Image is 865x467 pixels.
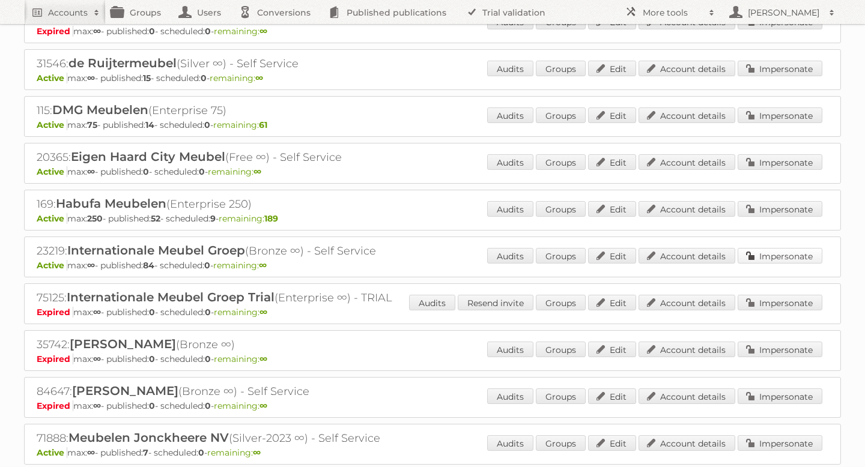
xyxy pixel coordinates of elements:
span: Expired [37,354,73,364]
a: Audits [487,107,533,123]
a: Impersonate [738,107,822,123]
strong: 0 [149,354,155,364]
a: Edit [588,388,636,404]
span: [PERSON_NAME] [70,337,176,351]
h2: 84647: (Bronze ∞) - Self Service [37,384,457,399]
a: Account details [639,154,735,170]
strong: 61 [259,119,267,130]
a: Impersonate [738,295,822,310]
a: Account details [639,295,735,310]
strong: 0 [201,73,207,83]
span: remaining: [213,119,267,130]
p: max: - published: - scheduled: - [37,166,828,177]
span: Active [37,166,67,177]
strong: 250 [87,213,103,224]
a: Account details [639,61,735,76]
a: Edit [588,154,636,170]
p: max: - published: - scheduled: - [37,307,828,318]
a: Edit [588,107,636,123]
strong: 0 [149,307,155,318]
h2: 75125: (Enterprise ∞) - TRIAL [37,290,457,306]
span: Meubelen Jonckheere NV [68,430,229,445]
a: Groups [536,61,586,76]
a: Groups [536,435,586,451]
h2: 31546: (Silver ∞) - Self Service [37,56,457,71]
span: remaining: [214,307,267,318]
a: Impersonate [738,435,822,451]
span: Active [37,447,67,458]
h2: 20365: (Free ∞) - Self Service [37,149,457,165]
h2: Accounts [48,7,88,19]
strong: ∞ [259,307,267,318]
span: Internationale Meubel Groep [67,243,245,258]
a: Groups [536,107,586,123]
span: Active [37,260,67,271]
span: Expired [37,307,73,318]
span: remaining: [214,400,267,411]
strong: ∞ [259,400,267,411]
strong: 0 [205,400,211,411]
a: Groups [536,295,586,310]
span: Active [37,213,67,224]
a: Audits [487,154,533,170]
a: Groups [536,154,586,170]
a: Audits [487,435,533,451]
a: Account details [639,342,735,357]
span: Active [37,119,67,130]
a: Groups [536,201,586,217]
strong: 15 [143,73,151,83]
a: Audits [487,248,533,264]
a: Groups [536,388,586,404]
strong: 0 [199,166,205,177]
p: max: - published: - scheduled: - [37,26,828,37]
p: max: - published: - scheduled: - [37,260,828,271]
a: Edit [588,61,636,76]
a: Account details [639,201,735,217]
span: remaining: [214,26,267,37]
span: remaining: [210,73,263,83]
strong: 0 [198,447,204,458]
strong: 0 [205,26,211,37]
a: Impersonate [738,154,822,170]
a: Edit [588,342,636,357]
a: Impersonate [738,61,822,76]
strong: 14 [145,119,154,130]
strong: ∞ [259,26,267,37]
strong: ∞ [93,354,101,364]
span: remaining: [213,260,267,271]
a: Edit [588,435,636,451]
span: Expired [37,400,73,411]
strong: ∞ [93,26,101,37]
span: Habufa Meubelen [56,196,166,211]
h2: 169: (Enterprise 250) [37,196,457,212]
strong: 189 [264,213,278,224]
a: Account details [639,248,735,264]
a: Groups [536,342,586,357]
strong: 0 [204,260,210,271]
strong: ∞ [255,73,263,83]
a: Groups [536,248,586,264]
a: Edit [588,201,636,217]
span: remaining: [214,354,267,364]
a: Audits [487,388,533,404]
strong: 0 [149,26,155,37]
a: Account details [639,388,735,404]
strong: 52 [151,213,160,224]
a: Resend invite [458,295,533,310]
strong: 84 [143,260,154,271]
p: max: - published: - scheduled: - [37,447,828,458]
a: Account details [639,435,735,451]
h2: 35742: (Bronze ∞) [37,337,457,352]
span: Expired [37,26,73,37]
span: de Ruijtermeubel [68,56,177,70]
a: Audits [487,342,533,357]
span: DMG Meubelen [52,103,148,117]
span: [PERSON_NAME] [72,384,178,398]
a: Account details [639,107,735,123]
strong: ∞ [87,260,95,271]
strong: ∞ [259,260,267,271]
a: Audits [487,61,533,76]
strong: 0 [149,400,155,411]
h2: 115: (Enterprise 75) [37,103,457,118]
strong: 0 [204,119,210,130]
